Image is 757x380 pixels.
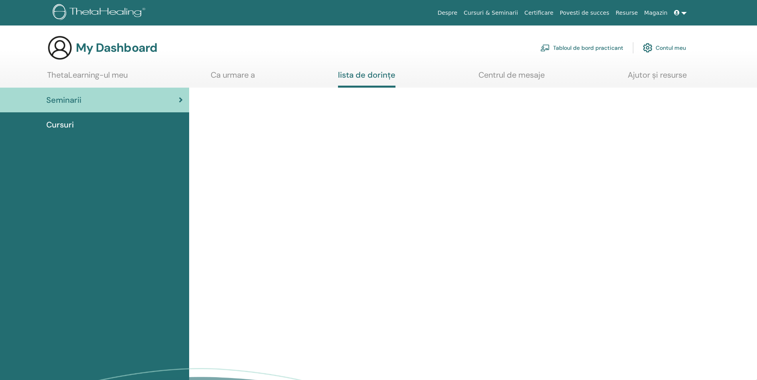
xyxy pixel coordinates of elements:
[540,44,550,51] img: chalkboard-teacher.svg
[76,41,157,55] h3: My Dashboard
[211,70,255,86] a: Ca urmare a
[628,70,687,86] a: Ajutor și resurse
[47,70,128,86] a: ThetaLearning-ul meu
[461,6,521,20] a: Cursuri & Seminarii
[641,6,670,20] a: Magazin
[53,4,148,22] img: logo.png
[540,39,623,57] a: Tabloul de bord practicant
[47,35,73,61] img: generic-user-icon.jpg
[434,6,461,20] a: Despre
[557,6,613,20] a: Povesti de succes
[613,6,641,20] a: Resurse
[478,70,545,86] a: Centrul de mesaje
[338,70,395,88] a: lista de dorințe
[46,119,74,131] span: Cursuri
[46,94,81,106] span: Seminarii
[643,39,686,57] a: Contul meu
[521,6,557,20] a: Certificare
[643,41,652,55] img: cog.svg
